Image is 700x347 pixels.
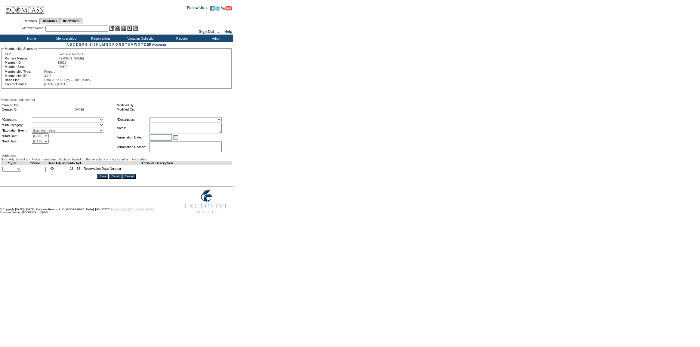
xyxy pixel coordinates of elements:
[144,43,146,46] a: Z
[5,78,44,82] td: Base Plan:
[1,154,233,157] div: Attributes
[134,43,137,46] a: W
[210,6,214,11] img: Become our fan on Facebook
[2,117,31,122] td: *Category:
[57,65,68,68] span: [DATE]
[82,43,84,46] a: F
[1,157,233,161] div: Note: Adjustment and Net amounts are calculated based on the selected contract's start and end da...
[5,74,44,78] td: Membership ID:
[92,43,93,46] a: I
[66,43,69,46] a: A
[2,133,31,138] td: *Start Date:
[122,174,136,179] input: Cancel
[131,43,133,46] a: V
[5,70,44,73] td: Membership Type:
[128,43,130,46] a: U
[57,56,84,60] span: [PERSON_NAME]
[5,2,44,14] img: Compass Home
[1,161,23,165] td: *Type
[115,43,118,46] a: Q
[5,65,57,68] td: Member Since:
[147,43,167,46] a: ER Accounts
[109,174,121,179] input: Reset
[48,165,55,174] td: 40
[76,43,79,46] a: D
[111,208,133,211] a: PRIVACY POLICY
[115,26,120,31] img: View
[122,43,124,46] a: S
[99,43,101,46] a: L
[121,26,126,31] img: Impersonate
[221,6,232,11] img: Subscribe to our YouTube Channel
[109,43,111,46] a: O
[187,5,208,12] td: Follow Us ::
[135,208,154,211] a: TERMS OF USE
[218,29,220,34] span: ::
[172,134,179,141] a: Open the calendar popup.
[2,103,73,107] td: Created By:
[125,43,127,46] a: T
[215,6,220,11] img: Follow us on Twitter
[82,161,232,165] td: Attribute Description
[48,35,83,42] td: Memberships
[96,43,99,46] a: K
[97,174,108,179] input: Save
[117,134,149,141] td: Termination Date:
[224,29,232,34] a: Help
[79,43,81,46] a: E
[113,43,115,46] a: P
[22,26,45,31] div: Member Name:
[48,161,55,165] td: Base
[199,29,214,34] a: Sign Out
[83,35,117,42] td: Reservations
[14,35,48,42] td: Home
[5,52,57,56] td: Club:
[141,43,143,46] a: Y
[75,161,82,165] td: Net
[2,123,31,127] td: *Sub Category:
[117,123,149,133] td: Notes:
[82,165,232,174] td: Reservation Days Number
[117,35,164,42] td: Vacation Collection
[69,43,72,46] a: B
[57,52,83,56] span: Exclusive Resorts
[94,43,95,46] a: J
[22,18,40,24] a: Members
[4,47,38,50] legend: Membership Summary
[23,161,48,165] td: *Value
[117,117,149,122] td: *Description:
[75,165,82,174] td: 58
[210,8,214,11] a: Become our fan on Facebook
[179,187,233,217] img: Exclusive Resorts
[133,26,138,31] img: b_calculator.gif
[127,26,132,31] img: Reservations
[106,43,108,46] a: N
[164,35,199,42] td: Reports
[44,78,91,82] span: Ultra 2022 60 Day – One Holiday
[5,82,44,86] td: Contract Dates:
[2,139,31,144] td: *End Date:
[44,82,67,86] span: [DATE] - [DATE]
[2,108,73,111] td: Created On:
[1,98,233,102] div: Membership Adjustment
[5,61,57,64] td: Member ID:
[60,18,82,24] a: Reservations
[119,43,121,46] a: R
[199,35,233,42] td: Admin
[57,61,66,64] span: 15812
[2,128,31,133] td: *Expiration Event:
[85,43,88,46] a: G
[102,43,105,46] a: M
[117,103,229,107] td: Modified By:
[44,74,51,78] span: 3327
[109,26,114,31] img: b_edit.gif
[215,8,220,11] a: Follow us on Twitter
[44,70,55,73] span: Primary
[74,108,84,111] span: [DATE]
[117,108,229,111] td: Modified On:
[55,165,75,174] td: 18
[73,43,75,46] a: C
[117,141,149,153] td: Termination Reason:
[55,161,75,165] td: Adjustments
[138,43,140,46] a: X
